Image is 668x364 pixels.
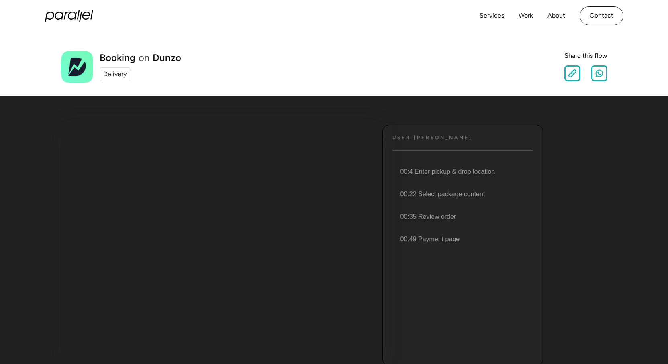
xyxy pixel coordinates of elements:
a: Work [519,10,533,22]
a: Services [480,10,504,22]
li: 00:49 Payment page [391,228,533,250]
a: home [45,10,93,22]
div: Delivery [103,69,127,79]
a: Delivery [100,67,130,81]
h1: Booking [100,53,135,63]
a: About [547,10,565,22]
h4: User [PERSON_NAME] [392,135,472,141]
li: 00:4 Enter pickup & drop location [391,161,533,183]
div: Share this flow [564,51,607,61]
li: 00:22 Select package content [391,183,533,205]
a: Contact [580,6,623,25]
li: 00:35 Review order [391,205,533,228]
a: Dunzo [153,53,181,63]
div: on [139,53,149,63]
